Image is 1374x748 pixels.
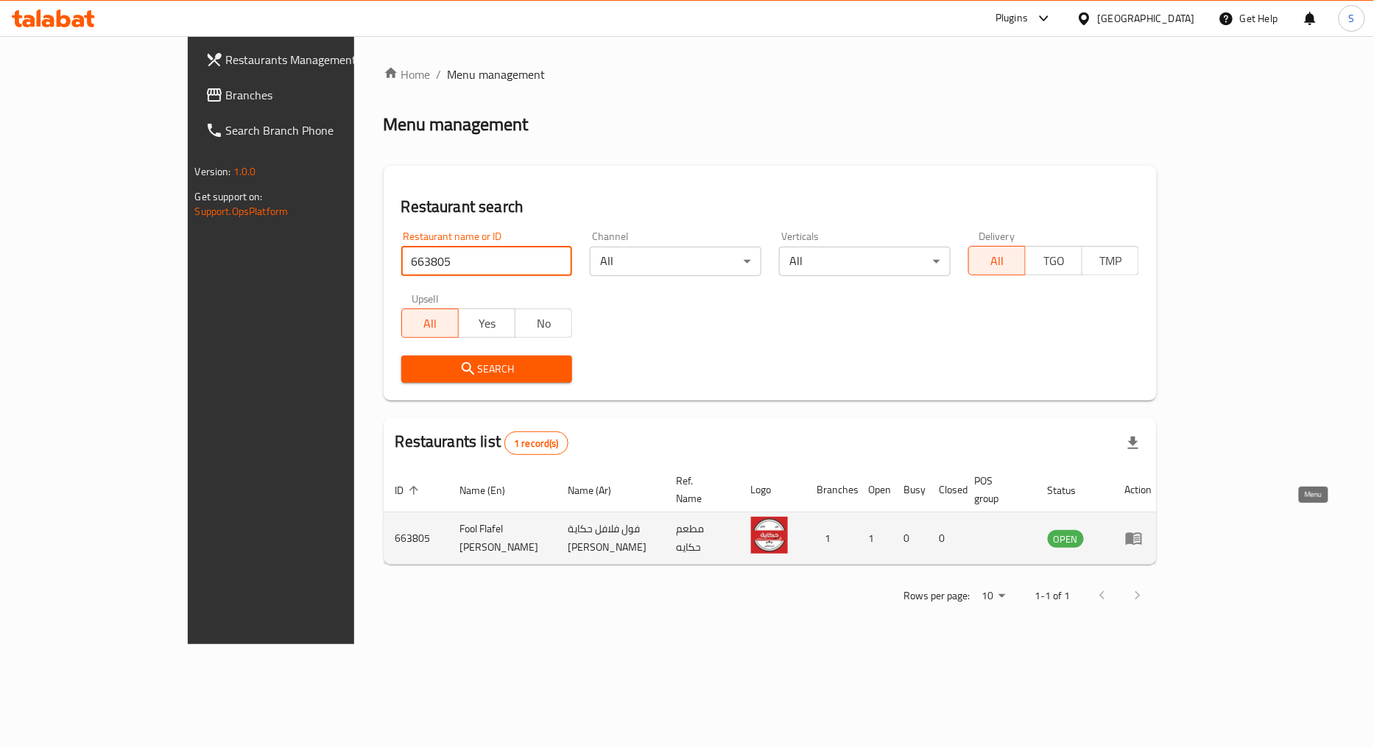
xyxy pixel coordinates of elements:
[976,585,1011,607] div: Rows per page:
[195,187,263,206] span: Get support on:
[401,247,573,276] input: Search for restaurant name or ID..
[195,202,289,221] a: Support.OpsPlatform
[395,431,568,455] h2: Restaurants list
[903,587,970,605] p: Rows per page:
[1098,10,1195,27] div: [GEOGRAPHIC_DATA]
[458,308,515,338] button: Yes
[1048,481,1096,499] span: Status
[1048,531,1084,548] span: OPEN
[996,10,1028,27] div: Plugins
[1082,246,1139,275] button: TMP
[779,247,951,276] div: All
[401,308,459,338] button: All
[437,66,442,83] li: /
[448,66,546,83] span: Menu management
[751,517,788,554] img: Fool Flafel Hekya Abo Mostafa
[460,481,525,499] span: Name (En)
[1025,246,1082,275] button: TGO
[521,313,566,334] span: No
[806,512,857,565] td: 1
[413,360,561,378] span: Search
[568,481,631,499] span: Name (Ar)
[505,437,568,451] span: 1 record(s)
[408,313,453,334] span: All
[928,467,963,512] th: Closed
[975,250,1020,272] span: All
[665,512,739,565] td: مطعم حكايه
[226,86,406,104] span: Branches
[384,113,529,136] h2: Menu management
[892,467,928,512] th: Busy
[1035,587,1070,605] p: 1-1 of 1
[195,162,231,181] span: Version:
[194,42,418,77] a: Restaurants Management
[979,231,1015,241] label: Delivery
[384,467,1164,565] table: enhanced table
[226,51,406,68] span: Restaurants Management
[448,512,557,565] td: Fool Flafel [PERSON_NAME]
[504,431,568,455] div: Total records count
[677,472,722,507] span: Ref. Name
[857,467,892,512] th: Open
[194,77,418,113] a: Branches
[401,196,1140,218] h2: Restaurant search
[968,246,1026,275] button: All
[226,121,406,139] span: Search Branch Phone
[928,512,963,565] td: 0
[739,467,806,512] th: Logo
[1048,530,1084,548] div: OPEN
[1116,426,1151,461] div: Export file
[515,308,572,338] button: No
[1113,467,1164,512] th: Action
[806,467,857,512] th: Branches
[1349,10,1355,27] span: S
[1032,250,1077,272] span: TGO
[557,512,665,565] td: فول فلافل حكاية [PERSON_NAME]
[384,66,1158,83] nav: breadcrumb
[892,512,928,565] td: 0
[1088,250,1133,272] span: TMP
[857,512,892,565] td: 1
[395,481,423,499] span: ID
[412,294,439,304] label: Upsell
[233,162,256,181] span: 1.0.0
[465,313,510,334] span: Yes
[975,472,1018,507] span: POS group
[590,247,761,276] div: All
[194,113,418,148] a: Search Branch Phone
[401,356,573,383] button: Search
